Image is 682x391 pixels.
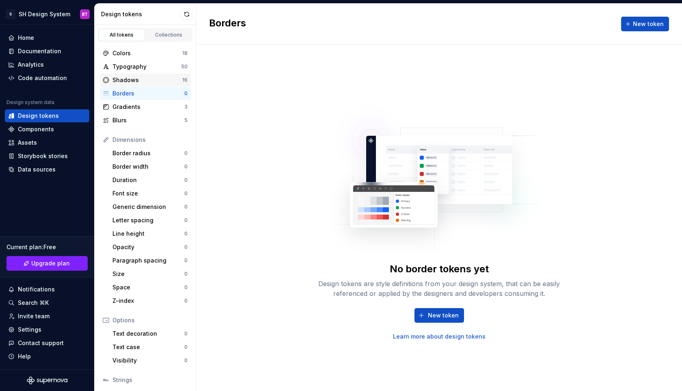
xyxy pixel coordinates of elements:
div: Borders [112,89,184,98]
div: Design tokens [101,10,181,18]
div: 0 [184,357,188,364]
div: 0 [184,330,188,337]
div: 0 [184,344,188,350]
div: 0 [184,284,188,291]
a: Upgrade plan [6,256,88,271]
div: 0 [184,230,188,237]
button: New token [621,17,669,31]
div: All tokens [101,32,142,38]
a: Border width0 [109,160,191,173]
a: Generic dimension0 [109,200,191,213]
div: Design tokens [18,112,59,120]
a: Visibility0 [109,354,191,367]
div: Generic dimension [112,203,184,211]
div: 0 [184,204,188,210]
a: Documentation [5,45,89,58]
a: Shadows16 [99,74,191,87]
a: Colors18 [99,47,191,60]
span: Upgrade plan [31,259,70,267]
div: 0 [184,90,188,97]
div: 0 [184,244,188,250]
div: Components [18,125,54,133]
div: 0 [184,163,188,170]
div: BT [82,11,88,17]
div: Gradients [112,103,184,111]
a: Text decoration0 [109,327,191,340]
a: Blurs5 [99,114,191,127]
button: Search ⌘K [5,296,89,309]
a: Paragraph spacing0 [109,254,191,267]
a: Font size0 [109,187,191,200]
div: Notifications [18,285,55,293]
div: 50 [181,63,188,70]
h2: Borders [209,17,246,31]
div: Home [18,34,34,42]
div: Strings [112,376,188,384]
a: Opacity0 [109,241,191,254]
button: Notifications [5,283,89,296]
a: Line height0 [109,227,191,240]
a: Storybook stories [5,150,89,163]
div: 0 [184,190,188,197]
a: Space0 [109,281,191,294]
svg: Supernova Logo [27,376,67,384]
div: 3 [184,104,188,110]
div: Opacity [112,243,184,251]
div: Analytics [18,61,44,69]
div: Typography [112,63,181,71]
div: Text decoration [112,330,184,338]
a: Components [5,123,89,136]
div: 0 [184,271,188,277]
div: Blurs [112,116,184,124]
div: Options [112,316,188,324]
div: Border radius [112,149,184,157]
a: Learn more about design tokens [393,332,486,341]
div: 18 [182,50,188,56]
a: Text case0 [109,341,191,354]
div: Assets [18,139,37,147]
div: 5 [184,117,188,124]
a: Duration0 [109,174,191,187]
div: Design tokens are style definitions from your design system, that can be easily referenced or app... [309,279,569,298]
span: New token [633,20,664,28]
div: Colors [112,49,182,57]
div: Size [112,270,184,278]
button: SSH Design SystemBT [2,5,93,23]
div: Invite team [18,312,50,320]
a: Analytics [5,58,89,71]
div: SH Design System [19,10,70,18]
a: Assets [5,136,89,149]
a: Design tokens [5,109,89,122]
div: Search ⌘K [18,299,49,307]
a: Z-index0 [109,294,191,307]
div: 0 [184,257,188,264]
div: Duration [112,176,184,184]
a: Size0 [109,267,191,280]
div: Font size [112,189,184,198]
div: Line height [112,230,184,238]
div: Storybook stories [18,152,68,160]
div: No border tokens yet [390,263,489,276]
div: Current plan : Free [6,243,88,251]
div: Design system data [6,99,54,106]
div: 16 [182,77,188,83]
div: Documentation [18,47,61,55]
a: Gradients3 [99,100,191,113]
button: New token [414,308,464,323]
div: Paragraph spacing [112,256,184,265]
a: Data sources [5,163,89,176]
a: Border radius0 [109,147,191,160]
div: Border width [112,163,184,171]
a: Letter spacing0 [109,214,191,227]
a: Borders0 [99,87,191,100]
a: Code automation [5,72,89,85]
div: 0 [184,150,188,156]
a: Typography50 [99,60,191,73]
div: Visibility [112,356,184,365]
div: Settings [18,326,41,334]
div: Space [112,283,184,291]
button: Help [5,350,89,363]
a: Invite team [5,310,89,323]
a: Settings [5,323,89,336]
